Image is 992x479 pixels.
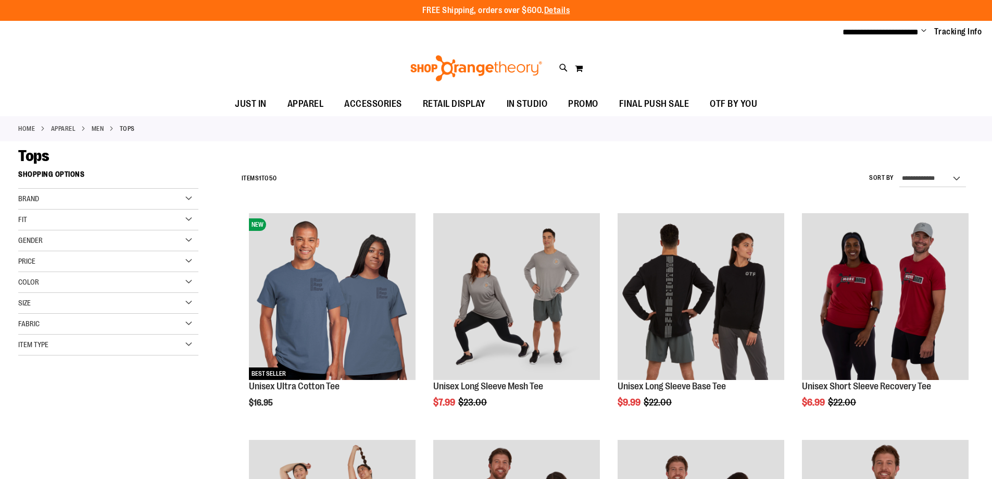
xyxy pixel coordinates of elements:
img: Unisex Long Sleeve Mesh Tee primary image [433,213,600,380]
span: IN STUDIO [507,92,548,116]
a: PROMO [558,92,609,116]
a: JUST IN [224,92,277,116]
img: Shop Orangetheory [409,55,544,81]
a: RETAIL DISPLAY [412,92,496,116]
h2: Items to [242,170,277,187]
a: Unisex Long Sleeve Mesh Tee [433,381,543,391]
span: $23.00 [458,397,488,408]
strong: Shopping Options [18,165,198,189]
div: product [428,208,605,434]
div: product [244,208,421,434]
span: $6.99 [802,397,826,408]
span: $22.00 [828,397,858,408]
img: Product image for Unisex SS Recovery Tee [802,213,969,380]
a: IN STUDIO [496,92,558,116]
span: Item Type [18,340,48,349]
span: $7.99 [433,397,457,408]
a: Unisex Long Sleeve Mesh Tee primary image [433,213,600,382]
a: ACCESSORIES [334,92,412,116]
img: Product image for Unisex Long Sleeve Base Tee [618,213,784,380]
span: NEW [249,218,266,231]
span: $9.99 [618,397,642,408]
span: OTF BY YOU [710,92,757,116]
span: Gender [18,236,43,244]
span: ACCESSORIES [344,92,402,116]
a: OTF BY YOU [699,92,768,116]
div: product [612,208,789,434]
span: Size [18,299,31,307]
a: Unisex Ultra Cotton TeeNEWBEST SELLER [249,213,416,382]
span: Price [18,257,35,265]
span: FINAL PUSH SALE [619,92,689,116]
strong: Tops [120,124,135,133]
a: Unisex Short Sleeve Recovery Tee [802,381,931,391]
span: BEST SELLER [249,367,288,380]
a: Details [544,6,570,15]
span: JUST IN [235,92,267,116]
span: Brand [18,194,39,203]
a: MEN [92,124,104,133]
span: Fit [18,215,27,224]
button: Account menu [921,27,926,37]
span: Tops [18,147,49,165]
span: Fabric [18,320,40,328]
a: Tracking Info [934,26,982,38]
label: Sort By [869,174,894,182]
a: Unisex Ultra Cotton Tee [249,381,340,391]
span: 50 [269,175,277,182]
span: $22.00 [644,397,673,408]
a: Home [18,124,35,133]
p: FREE Shipping, orders over $600. [422,5,570,17]
a: APPAREL [277,92,334,116]
div: product [797,208,974,434]
span: PROMO [568,92,598,116]
a: Unisex Long Sleeve Base Tee [618,381,726,391]
a: FINAL PUSH SALE [609,92,700,116]
img: Unisex Ultra Cotton Tee [249,213,416,380]
span: Color [18,278,39,286]
span: $16.95 [249,398,274,408]
a: APPAREL [51,124,76,133]
a: Product image for Unisex SS Recovery Tee [802,213,969,382]
a: Product image for Unisex Long Sleeve Base Tee [618,213,784,382]
span: APPAREL [287,92,324,116]
span: RETAIL DISPLAY [423,92,486,116]
span: 1 [259,175,261,182]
